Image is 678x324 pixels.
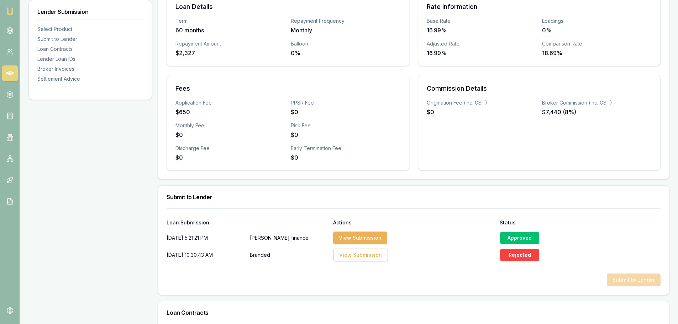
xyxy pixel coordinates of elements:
button: View Submission [333,232,387,244]
div: $7,440 (8%) [542,108,652,116]
div: Repayment Amount [175,40,285,47]
h3: Loan Details [175,2,400,12]
div: Approved [500,232,540,244]
div: [DATE] 10:30:43 AM [167,248,244,262]
div: Loadings [542,17,652,25]
h3: Lender Submission [37,9,143,15]
div: [DATE] 5:21:21 PM [167,231,244,245]
div: $0 [175,153,285,162]
div: $0 [291,153,400,162]
div: 16.99% [427,26,536,34]
div: Broker Invoices [37,65,143,73]
div: Lender Loan IDs [37,55,143,63]
div: 60 months [175,26,285,34]
div: 18.69% [542,49,652,57]
div: Balloon [291,40,400,47]
div: Loan Contracts [37,46,143,53]
div: Monthly Fee [175,122,285,129]
div: $0 [291,108,400,116]
div: $0 [427,108,536,116]
div: Repayment Frequency [291,17,400,25]
div: Early Termination Fee [291,145,400,152]
div: Status [500,220,661,225]
p: [PERSON_NAME] finance [250,231,327,245]
div: Comparison Rate [542,40,652,47]
div: Adjusted Rate [427,40,536,47]
p: Branded [250,248,327,262]
h3: Rate Information [427,2,652,12]
div: Risk Fee [291,122,400,129]
div: Monthly [291,26,400,34]
div: 0% [542,26,652,34]
div: 0% [291,49,400,57]
div: 16.99% [427,49,536,57]
div: $650 [175,108,285,116]
div: Actions [333,220,494,225]
h3: Commission Details [427,84,652,94]
div: Origination Fee (inc. GST) [427,99,536,106]
div: PPSR Fee [291,99,400,106]
div: Broker Commission (inc. GST) [542,99,652,106]
div: $2,327 [175,49,285,57]
div: Submit to Lender [37,36,143,43]
div: $0 [291,131,400,139]
div: Loan Submission [167,220,327,225]
div: Settlement Advice [37,75,143,83]
h3: Submit to Lender [167,194,661,200]
button: View Submission [333,249,388,261]
div: Rejected [500,249,540,261]
div: Discharge Fee [175,145,285,152]
div: Term [175,17,285,25]
div: Base Rate [427,17,536,25]
div: Select Product [37,26,143,33]
h3: Loan Contracts [167,310,661,315]
div: $0 [175,131,285,139]
h3: Fees [175,84,400,94]
img: emu-icon-u.png [6,7,14,16]
div: Application Fee [175,99,285,106]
